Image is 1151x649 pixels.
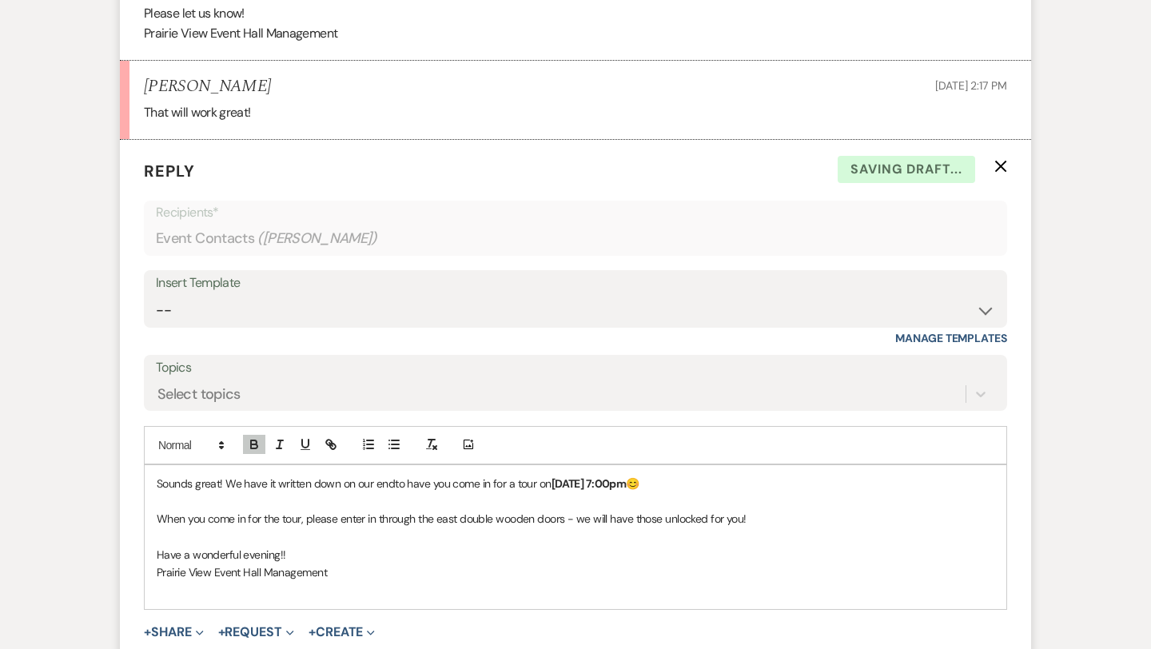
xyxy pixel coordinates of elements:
span: Saving draft... [838,156,975,183]
button: Create [309,626,375,639]
span: [DATE] 2:17 PM [935,78,1007,93]
div: That will work great! [144,102,1007,123]
span: + [309,626,316,639]
button: Request [218,626,294,639]
span: 😊 [626,476,639,491]
label: Topics [156,356,995,380]
button: Share [144,626,204,639]
p: Have a wonderful evening!! [157,546,994,563]
div: Event Contacts [156,223,995,254]
p: Prairie View Event Hall Management [157,563,994,581]
p: Sounds great! We have it written down on our end [157,475,994,492]
h5: [PERSON_NAME] [144,77,271,97]
span: ( [PERSON_NAME] ) [257,228,377,249]
p: Please let us know! [144,3,1007,24]
span: to have you come in for a tour on [395,476,552,491]
p: Recipients* [156,202,995,223]
div: Insert Template [156,272,995,295]
a: Manage Templates [895,331,1007,345]
span: + [144,626,151,639]
p: Prairie View Event Hall Management [144,23,1007,44]
p: When you come in for the tour, please enter in through the east double wooden doors - we will hav... [157,510,994,528]
strong: [DATE] 7:00pm [552,476,627,491]
span: + [218,626,225,639]
div: Select topics [157,384,241,405]
span: Reply [144,161,195,181]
